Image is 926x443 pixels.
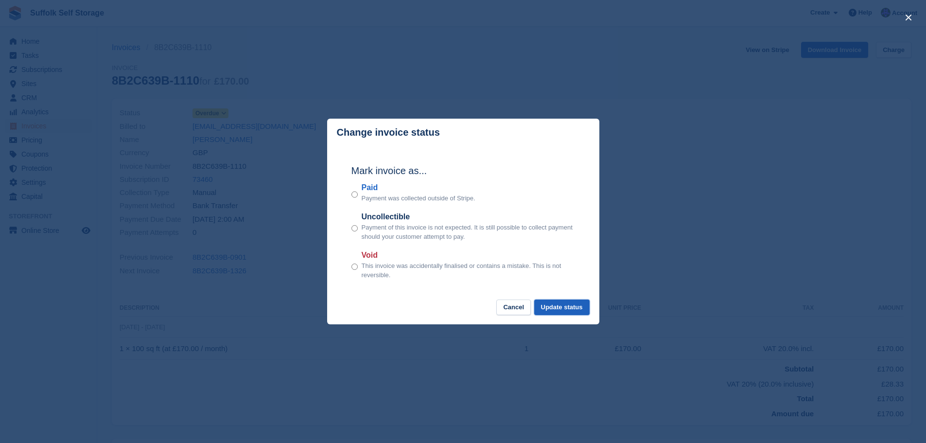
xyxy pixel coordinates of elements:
p: Payment was collected outside of Stripe. [362,194,475,203]
button: close [901,10,916,25]
label: Paid [362,182,475,194]
label: Uncollectible [362,211,575,223]
button: Update status [534,300,590,316]
p: Change invoice status [337,127,440,138]
label: Void [362,249,575,261]
button: Cancel [496,300,531,316]
h2: Mark invoice as... [351,163,575,178]
p: Payment of this invoice is not expected. It is still possible to collect payment should your cust... [362,223,575,242]
p: This invoice was accidentally finalised or contains a mistake. This is not reversible. [362,261,575,280]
